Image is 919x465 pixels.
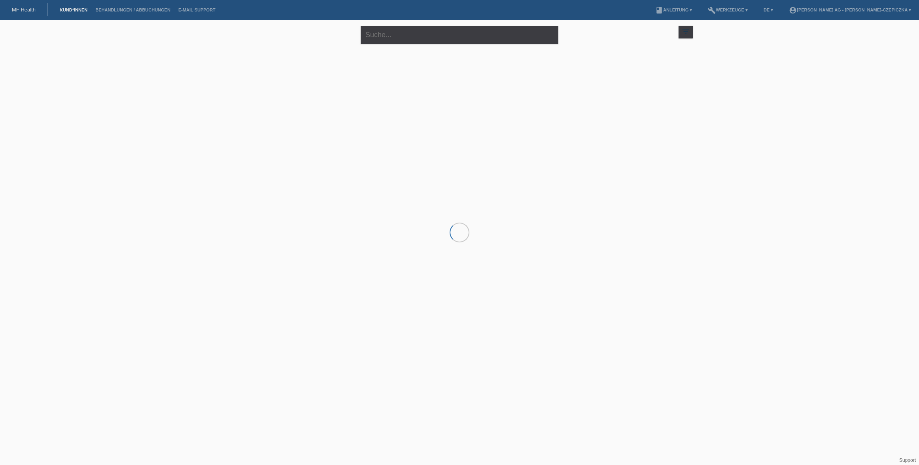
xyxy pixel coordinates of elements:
i: book [655,6,663,14]
a: Kund*innen [56,8,91,12]
a: Support [899,457,916,463]
a: MF Health [12,7,36,13]
a: bookAnleitung ▾ [651,8,696,12]
input: Suche... [361,26,558,44]
a: DE ▾ [760,8,777,12]
i: filter_list [681,27,690,36]
a: Behandlungen / Abbuchungen [91,8,174,12]
i: account_circle [789,6,797,14]
a: buildWerkzeuge ▾ [704,8,752,12]
a: account_circle[PERSON_NAME] AG - [PERSON_NAME]-Czepiczka ▾ [785,8,915,12]
a: E-Mail Support [174,8,219,12]
i: build [708,6,716,14]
